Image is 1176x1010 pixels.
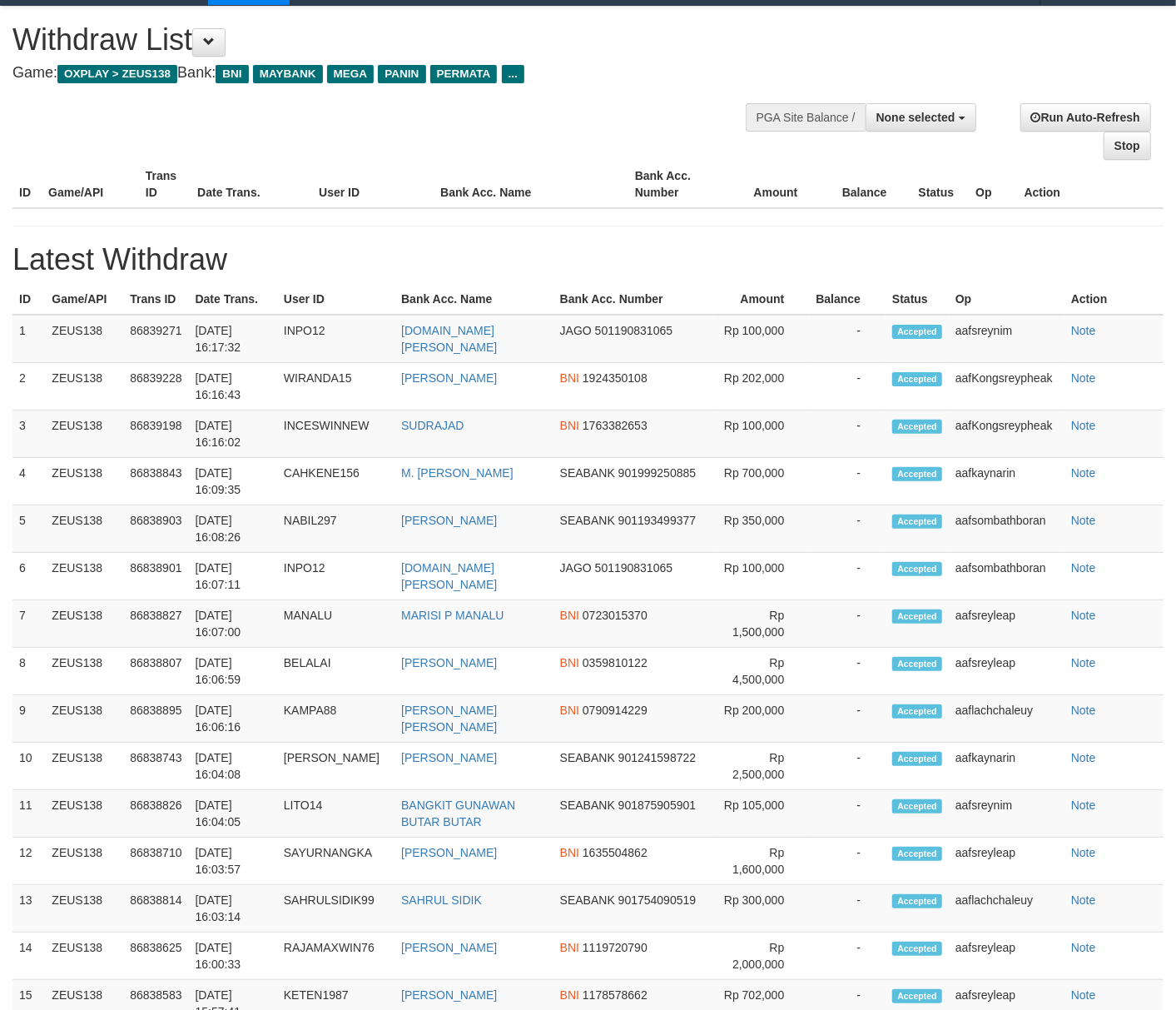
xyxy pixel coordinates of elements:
td: - [809,933,886,980]
td: Rp 100,000 [713,553,810,600]
span: 0359810122 [583,656,648,669]
a: SUDRAJAD [401,419,464,432]
td: Rp 200,000 [713,695,810,743]
td: 8 [12,648,45,695]
td: [DATE] 16:06:16 [189,695,277,743]
td: 86838827 [123,600,188,648]
span: 1119720790 [583,941,648,954]
td: Rp 100,000 [713,315,810,363]
td: ZEUS138 [45,838,123,885]
span: SEABANK [560,799,615,812]
span: Accepted [892,942,942,956]
td: 7 [12,600,45,648]
td: RAJAMAXWIN76 [277,933,394,980]
td: 86838826 [123,790,188,838]
td: - [809,363,886,410]
td: SAHRULSIDIK99 [277,885,394,933]
a: Note [1071,656,1096,669]
a: Note [1071,419,1096,432]
td: aaflachchaleuy [949,885,1064,933]
a: [PERSON_NAME] [401,988,497,1002]
span: 1763382653 [583,419,648,432]
td: BELALAI [277,648,394,695]
td: aafsreyleap [949,600,1064,648]
span: SEABANK [560,893,615,907]
div: PGA Site Balance / [746,103,866,132]
span: Accepted [892,467,942,481]
span: 901754090519 [618,893,696,907]
span: Accepted [892,609,942,624]
a: [PERSON_NAME] [PERSON_NAME] [401,704,497,734]
td: 2 [12,363,45,410]
a: BANGKIT GUNAWAN BUTAR BUTAR [401,799,515,828]
a: Note [1071,941,1096,954]
th: ID [12,284,45,315]
span: MAYBANK [253,65,323,83]
a: MARISI P MANALU [401,609,504,622]
td: 86838814 [123,885,188,933]
td: 11 [12,790,45,838]
span: Accepted [892,420,942,434]
td: INPO12 [277,553,394,600]
td: ZEUS138 [45,553,123,600]
td: 6 [12,553,45,600]
span: 901241598722 [618,751,696,764]
a: [DOMAIN_NAME][PERSON_NAME] [401,324,497,354]
th: Date Trans. [189,284,277,315]
td: aafkaynarin [949,743,1064,790]
td: LITO14 [277,790,394,838]
td: aafkaynarin [949,458,1064,505]
td: aaflachchaleuy [949,695,1064,743]
span: BNI [560,656,579,669]
span: Accepted [892,515,942,529]
span: OXPLAY > ZEUS138 [57,65,177,83]
td: WIRANDA15 [277,363,394,410]
td: - [809,743,886,790]
td: ZEUS138 [45,648,123,695]
button: None selected [866,103,976,132]
td: aafsreynim [949,315,1064,363]
td: Rp 4,500,000 [713,648,810,695]
td: - [809,600,886,648]
td: 86839271 [123,315,188,363]
span: BNI [560,371,579,385]
span: BNI [216,65,248,83]
a: [PERSON_NAME] [401,846,497,859]
a: [DOMAIN_NAME][PERSON_NAME] [401,561,497,591]
span: Accepted [892,562,942,576]
td: ZEUS138 [45,743,123,790]
a: Note [1071,514,1096,527]
td: [DATE] 16:16:02 [189,410,277,458]
th: Bank Acc. Number [628,161,726,208]
td: [DATE] 16:07:00 [189,600,277,648]
span: JAGO [560,561,592,575]
td: KAMPA88 [277,695,394,743]
span: JAGO [560,324,592,337]
td: - [809,790,886,838]
span: SEABANK [560,751,615,764]
td: [DATE] 16:03:57 [189,838,277,885]
td: - [809,885,886,933]
span: None selected [876,111,955,124]
span: Accepted [892,894,942,908]
span: 901875905901 [618,799,696,812]
td: CAHKENE156 [277,458,394,505]
th: Balance [822,161,911,208]
th: User ID [312,161,434,208]
a: Note [1071,846,1096,859]
a: [PERSON_NAME] [401,751,497,764]
td: ZEUS138 [45,885,123,933]
td: 86838710 [123,838,188,885]
td: - [809,458,886,505]
td: [DATE] 16:16:43 [189,363,277,410]
td: 86838625 [123,933,188,980]
a: Stop [1104,132,1151,160]
td: aafKongsreypheak [949,410,1064,458]
td: aafsombathboran [949,505,1064,553]
td: - [809,505,886,553]
th: Op [969,161,1017,208]
a: Note [1071,561,1096,575]
td: ZEUS138 [45,458,123,505]
td: 5 [12,505,45,553]
td: MANALU [277,600,394,648]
